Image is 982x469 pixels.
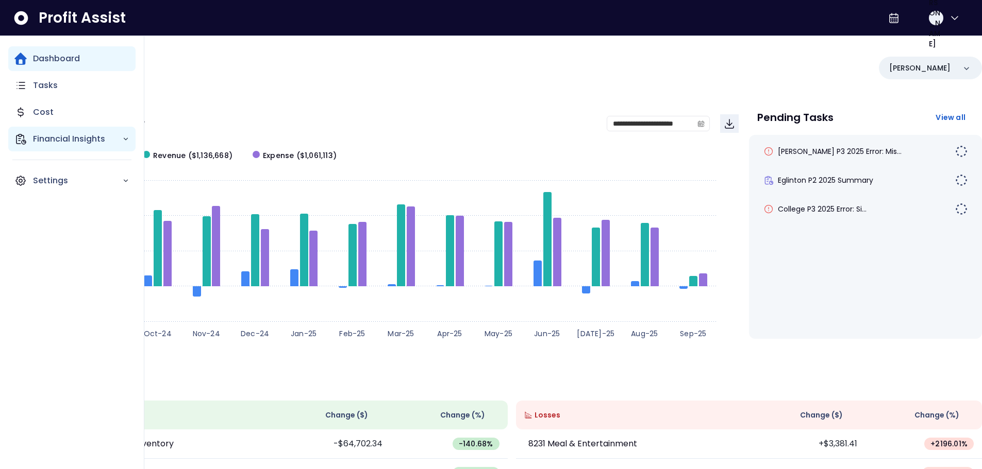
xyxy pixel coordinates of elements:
[274,429,391,459] td: -$64,702.34
[459,439,493,449] span: -140.68 %
[33,106,54,118] p: Cost
[955,174,968,186] img: Not yet Started
[800,410,843,421] span: Change ( $ )
[955,145,968,158] img: Not yet Started
[153,150,232,161] span: Revenue ($1,136,668)
[263,150,337,161] span: Expense ($1,061,113)
[914,410,959,421] span: Change (%)
[955,203,968,215] img: Not yet Started
[930,439,968,449] span: + 2196.01 %
[39,9,126,27] span: Profit Assist
[440,410,485,421] span: Change (%)
[437,328,462,339] text: Apr-25
[936,112,966,123] span: View all
[749,429,866,459] td: +$3,381.41
[193,328,220,339] text: Nov-24
[720,114,739,133] button: Download
[144,328,172,339] text: Oct-24
[680,328,706,339] text: Sep-25
[778,204,867,214] span: College P3 2025 Error: Si...
[325,410,368,421] span: Change ( $ )
[291,328,317,339] text: Jan-25
[388,328,414,339] text: Mar-25
[534,328,560,339] text: Jun-25
[33,53,80,65] p: Dashboard
[757,112,834,123] p: Pending Tasks
[889,63,951,74] p: [PERSON_NAME]
[33,175,122,187] p: Settings
[528,438,637,450] p: 8231 Meal & Entertainment
[485,328,512,339] text: May-25
[241,328,269,339] text: Dec-24
[778,175,873,185] span: Eglinton P2 2025 Summary
[41,378,982,388] p: Wins & Losses
[577,328,614,339] text: [DATE]-25
[927,108,974,127] button: View all
[33,133,122,145] p: Financial Insights
[697,120,705,127] svg: calendar
[33,79,58,92] p: Tasks
[778,146,902,157] span: [PERSON_NAME] P3 2025 Error: Mis...
[631,328,658,339] text: Aug-25
[535,410,560,421] span: Losses
[339,328,365,339] text: Feb-25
